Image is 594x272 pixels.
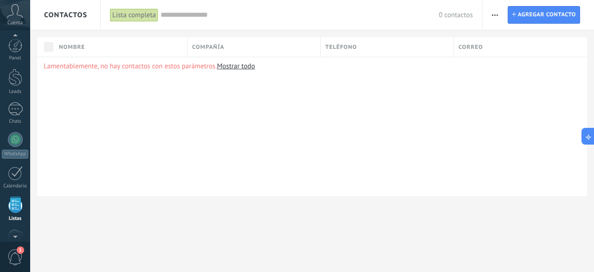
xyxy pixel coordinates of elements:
div: Chats [2,119,29,125]
div: WhatsApp [2,150,28,159]
div: Calendario [2,183,29,189]
div: Listas [2,216,29,222]
a: Agregar contacto [508,6,580,24]
span: Contactos [44,11,87,20]
a: Mostrar todo [217,62,255,71]
span: Agregar contacto [518,7,576,23]
button: Más [488,6,502,24]
span: Cuenta [7,20,23,26]
div: Panel [2,55,29,61]
span: 0 contactos [439,11,472,20]
div: Leads [2,89,29,95]
span: Nombre [59,43,85,52]
div: Lista completa [110,8,158,22]
span: 1 [17,246,24,254]
span: Compañía [192,43,224,52]
span: Teléfono [325,43,357,52]
span: Correo [458,43,483,52]
p: Lamentablemente, no hay contactos con estos parámetros. [44,62,581,71]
